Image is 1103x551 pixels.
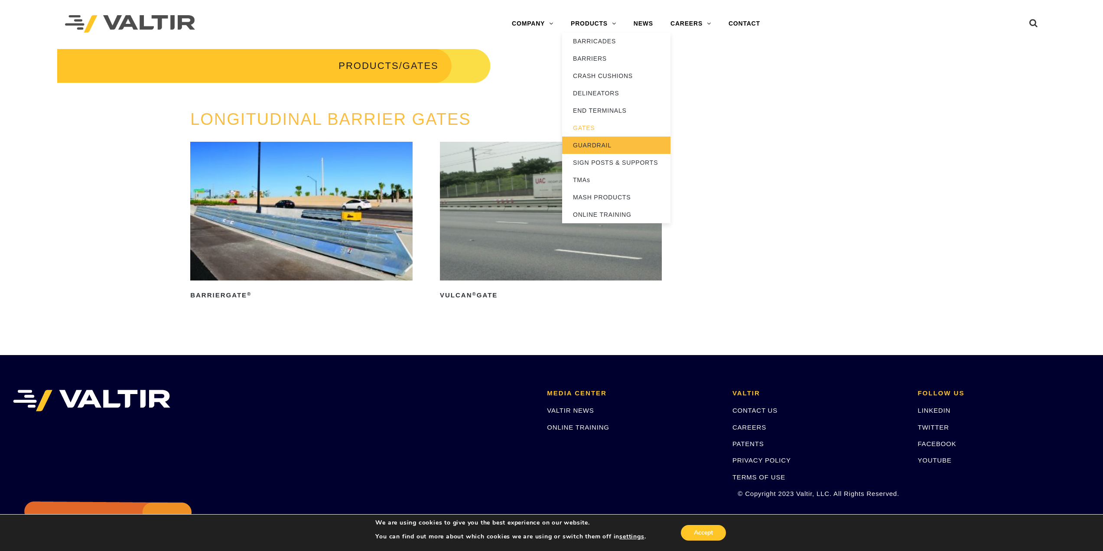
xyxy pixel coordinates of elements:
button: settings [619,533,644,541]
h2: VALTIR [732,390,905,397]
button: Accept [681,525,726,541]
a: PATENTS [732,440,764,447]
a: TWITTER [918,424,949,431]
a: ONLINE TRAINING [562,206,670,223]
a: PRODUCTS [338,60,399,71]
a: GUARDRAIL [562,137,670,154]
sup: ® [247,291,251,297]
a: CAREERS [662,15,720,33]
a: TMAs [562,171,670,189]
h2: FOLLOW US [918,390,1090,397]
a: ONLINE TRAINING [547,424,609,431]
a: Vulcan®Gate [440,142,662,302]
a: LINKEDIN [918,407,950,414]
sup: ® [472,291,476,297]
a: COMPANY [503,15,562,33]
a: TERMS OF USE [732,473,785,481]
a: CONTACT US [732,407,778,414]
a: GATES [562,119,670,137]
img: Valtir [65,15,195,33]
a: PRODUCTS [562,15,625,33]
a: VALTIR NEWS [547,407,594,414]
a: CAREERS [732,424,766,431]
p: We are using cookies to give you the best experience on our website. [375,519,646,527]
span: GATES [403,60,439,71]
a: PRIVACY POLICY [732,456,791,464]
a: SIGN POSTS & SUPPORTS [562,154,670,171]
a: BarrierGate® [190,142,412,302]
a: END TERMINALS [562,102,670,119]
a: YOUTUBE [918,456,951,464]
h2: Vulcan Gate [440,288,662,302]
a: CRASH CUSHIONS [562,67,670,85]
h2: MEDIA CENTER [547,390,719,397]
a: CONTACT [720,15,769,33]
a: BARRIERS [562,50,670,67]
a: MASH PRODUCTS [562,189,670,206]
a: NEWS [625,15,662,33]
a: FACEBOOK [918,440,956,447]
img: VALTIR [13,390,170,411]
a: BARRICADES [562,33,670,50]
p: © Copyright 2023 Valtir, LLC. All Rights Reserved. [732,489,905,499]
p: You can find out more about which cookies we are using or switch them off in . [375,533,646,541]
a: DELINEATORS [562,85,670,102]
h2: BarrierGate [190,288,412,302]
a: LONGITUDINAL BARRIER GATES [190,110,471,128]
